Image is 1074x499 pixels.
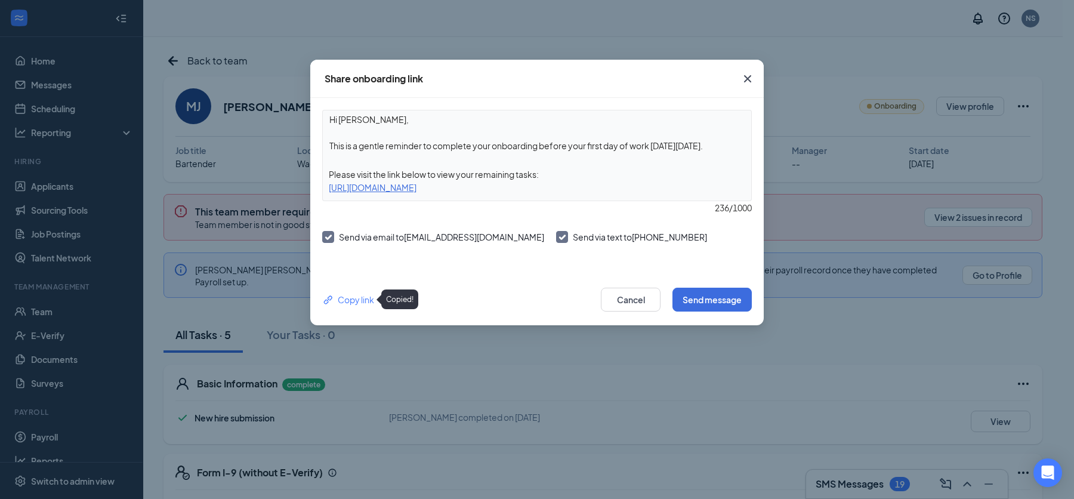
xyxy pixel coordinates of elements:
[381,289,418,309] div: Copied!
[740,72,755,86] svg: Cross
[322,201,752,214] div: 236 / 1000
[322,294,335,306] svg: Link
[322,293,374,306] div: Copy link
[323,168,751,181] div: Please visit the link below to view your remaining tasks:
[323,110,751,155] textarea: Hi [PERSON_NAME], This is a gentle reminder to complete your onboarding before your first day of ...
[322,293,374,306] button: Link Copy link
[573,232,707,242] span: Send via text to [PHONE_NUMBER]
[1033,458,1062,487] div: Open Intercom Messenger
[672,288,752,312] button: Send message
[601,288,661,312] button: Cancel
[339,232,544,242] span: Send via email to [EMAIL_ADDRESS][DOMAIN_NAME]
[325,72,423,85] div: Share onboarding link
[732,60,764,98] button: Close
[323,181,751,194] div: [URL][DOMAIN_NAME]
